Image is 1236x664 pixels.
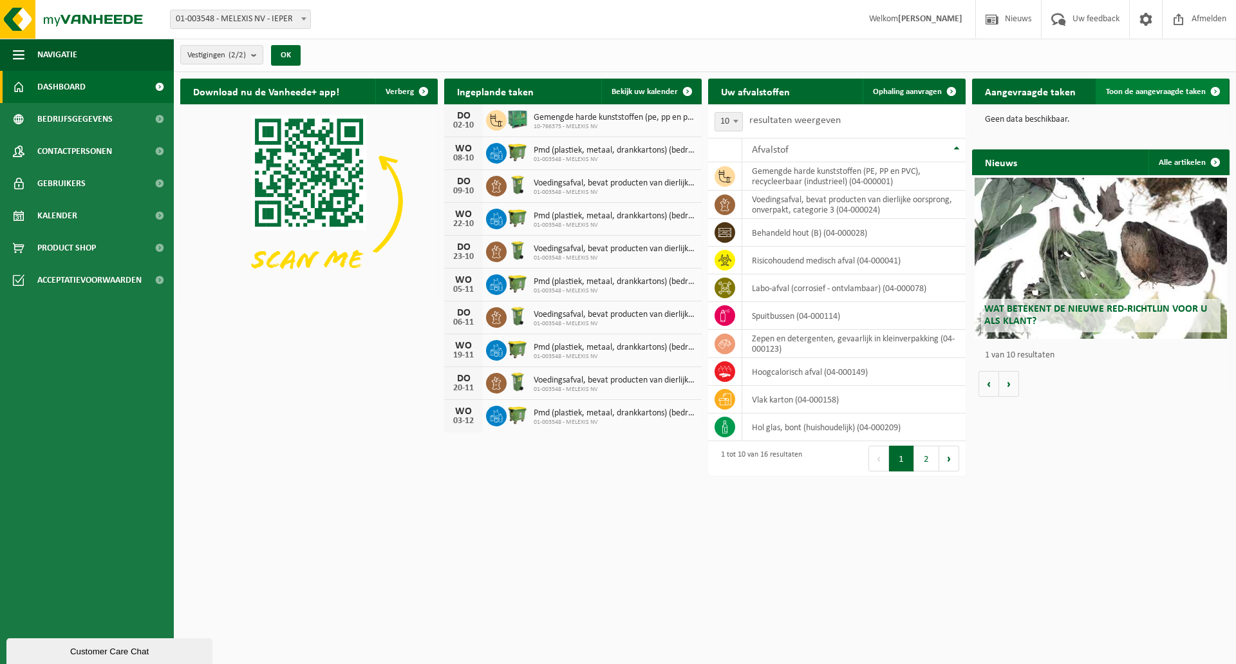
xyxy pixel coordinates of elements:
[507,207,529,229] img: WB-1100-HPE-GN-50
[889,446,914,471] button: 1
[742,219,966,247] td: behandeld hout (B) (04-000028)
[868,446,889,471] button: Previous
[6,636,215,664] iframe: chat widget
[972,149,1030,175] h2: Nieuws
[507,371,529,393] img: WB-0140-HPE-GN-50
[742,302,966,330] td: spuitbussen (04-000114)
[534,113,695,123] span: Gemengde harde kunststoffen (pe, pp en pvc), recycleerbaar (industrieel)
[1106,88,1206,96] span: Toon de aangevraagde taken
[749,115,841,126] label: resultaten weergeven
[534,222,695,229] span: 01-003548 - MELEXIS NV
[180,104,438,298] img: Download de VHEPlus App
[507,174,529,196] img: WB-0140-HPE-GN-50
[742,247,966,274] td: risicohoudend medisch afval (04-000041)
[715,113,742,131] span: 10
[863,79,964,104] a: Ophaling aanvragen
[534,320,695,328] span: 01-003548 - MELEXIS NV
[752,145,789,155] span: Afvalstof
[386,88,414,96] span: Verberg
[507,338,529,360] img: WB-1100-HPE-GN-50
[451,406,476,417] div: WO
[451,417,476,426] div: 03-12
[708,79,803,104] h2: Uw afvalstoffen
[451,176,476,187] div: DO
[1148,149,1228,175] a: Alle artikelen
[975,178,1227,339] a: Wat betekent de nieuwe RED-richtlijn voor u als klant?
[451,111,476,121] div: DO
[37,103,113,135] span: Bedrijfsgegevens
[507,141,529,163] img: WB-1100-HPE-GN-50
[1096,79,1228,104] a: Toon de aangevraagde taken
[37,71,86,103] span: Dashboard
[601,79,700,104] a: Bekijk uw kalender
[507,108,529,130] img: PB-HB-1400-HPE-GN-01
[507,404,529,426] img: WB-1100-HPE-GN-50
[451,384,476,393] div: 20-11
[612,88,678,96] span: Bekijk uw kalender
[534,156,695,164] span: 01-003548 - MELEXIS NV
[171,10,310,28] span: 01-003548 - MELEXIS NV - IEPER
[187,46,246,65] span: Vestigingen
[444,79,547,104] h2: Ingeplande taken
[37,232,96,264] span: Product Shop
[984,304,1207,327] span: Wat betekent de nieuwe RED-richtlijn voor u als klant?
[451,187,476,196] div: 09-10
[451,351,476,360] div: 19-11
[534,277,695,287] span: Pmd (plastiek, metaal, drankkartons) (bedrijven)
[451,252,476,261] div: 23-10
[742,162,966,191] td: gemengde harde kunststoffen (PE, PP en PVC), recycleerbaar (industrieel) (04-000001)
[939,446,959,471] button: Next
[507,240,529,261] img: WB-0140-HPE-GN-50
[507,272,529,294] img: WB-1100-HPE-GN-50
[979,371,999,397] button: Vorige
[534,310,695,320] span: Voedingsafval, bevat producten van dierlijke oorsprong, onverpakt, categorie 3
[534,287,695,295] span: 01-003548 - MELEXIS NV
[914,446,939,471] button: 2
[534,123,695,131] span: 10-766375 - MELEXIS NV
[451,242,476,252] div: DO
[451,308,476,318] div: DO
[534,189,695,196] span: 01-003548 - MELEXIS NV
[534,254,695,262] span: 01-003548 - MELEXIS NV
[985,115,1217,124] p: Geen data beschikbaar.
[534,146,695,156] span: Pmd (plastiek, metaal, drankkartons) (bedrijven)
[742,330,966,358] td: zepen en detergenten, gevaarlijk in kleinverpakking (04-000123)
[271,45,301,66] button: OK
[451,275,476,285] div: WO
[180,45,263,64] button: Vestigingen(2/2)
[37,39,77,71] span: Navigatie
[451,341,476,351] div: WO
[999,371,1019,397] button: Volgende
[170,10,311,29] span: 01-003548 - MELEXIS NV - IEPER
[451,220,476,229] div: 22-10
[534,211,695,222] span: Pmd (plastiek, metaal, drankkartons) (bedrijven)
[451,121,476,130] div: 02-10
[534,419,695,426] span: 01-003548 - MELEXIS NV
[534,178,695,189] span: Voedingsafval, bevat producten van dierlijke oorsprong, onverpakt, categorie 3
[534,244,695,254] span: Voedingsafval, bevat producten van dierlijke oorsprong, onverpakt, categorie 3
[37,135,112,167] span: Contactpersonen
[972,79,1089,104] h2: Aangevraagde taken
[451,374,476,384] div: DO
[534,408,695,419] span: Pmd (plastiek, metaal, drankkartons) (bedrijven)
[180,79,352,104] h2: Download nu de Vanheede+ app!
[742,191,966,219] td: voedingsafval, bevat producten van dierlijke oorsprong, onverpakt, categorie 3 (04-000024)
[451,144,476,154] div: WO
[534,386,695,394] span: 01-003548 - MELEXIS NV
[742,386,966,413] td: vlak karton (04-000158)
[742,274,966,302] td: labo-afval (corrosief - ontvlambaar) (04-000078)
[534,343,695,353] span: Pmd (plastiek, metaal, drankkartons) (bedrijven)
[715,444,802,473] div: 1 tot 10 van 16 resultaten
[715,112,743,131] span: 10
[534,353,695,361] span: 01-003548 - MELEXIS NV
[534,375,695,386] span: Voedingsafval, bevat producten van dierlijke oorsprong, onverpakt, categorie 3
[451,318,476,327] div: 06-11
[229,51,246,59] count: (2/2)
[451,154,476,163] div: 08-10
[742,413,966,441] td: hol glas, bont (huishoudelijk) (04-000209)
[375,79,436,104] button: Verberg
[742,358,966,386] td: hoogcalorisch afval (04-000149)
[37,200,77,232] span: Kalender
[985,351,1223,360] p: 1 van 10 resultaten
